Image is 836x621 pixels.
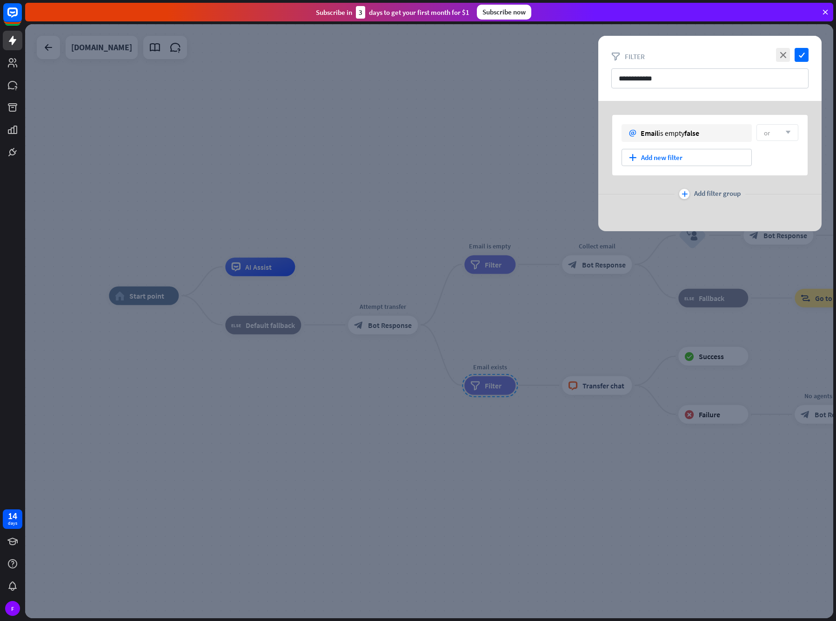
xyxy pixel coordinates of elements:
i: check [795,48,809,62]
span: false [684,128,699,138]
div: is empty [641,128,699,138]
div: days [8,520,17,527]
div: Subscribe in days to get your first month for $1 [316,6,469,19]
div: Subscribe now [477,5,531,20]
div: 3 [356,6,365,19]
i: email [629,130,636,137]
a: 14 days [3,509,22,529]
span: Email [641,128,658,138]
i: filter [611,53,620,61]
i: plus [682,191,688,197]
i: plus [629,154,636,161]
div: F [5,601,20,616]
span: Filter [625,52,645,61]
div: Add new filter [622,149,752,166]
span: or [764,128,770,137]
span: Add filter group [694,189,741,199]
i: arrow_down [781,130,791,135]
div: 14 [8,512,17,520]
button: Open LiveChat chat widget [7,4,35,32]
i: close [776,48,790,62]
